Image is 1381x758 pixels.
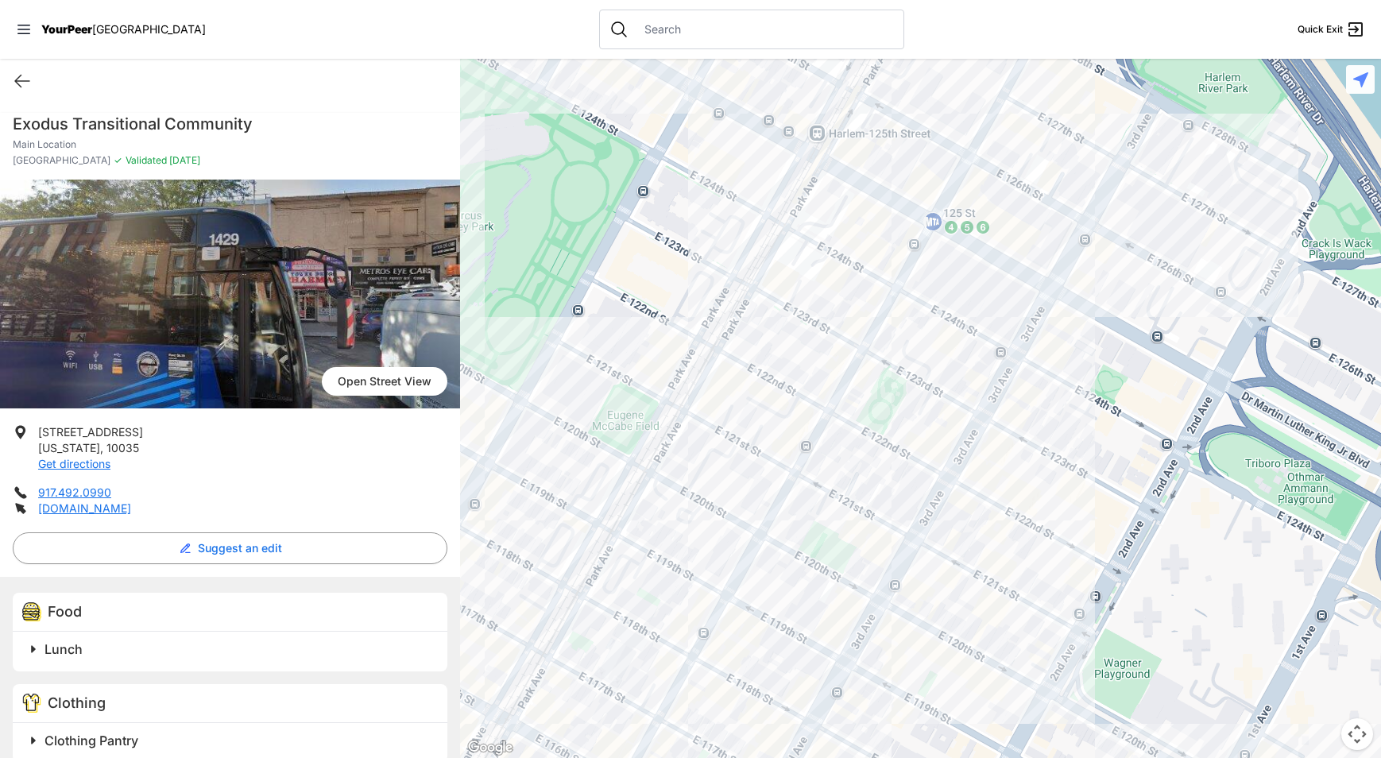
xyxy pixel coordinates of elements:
span: Clothing [48,694,106,711]
a: Get directions [38,457,110,470]
span: Quick Exit [1298,23,1343,36]
button: Map camera controls [1341,718,1373,750]
h1: Exodus Transitional Community [13,113,447,135]
span: Food [48,603,82,620]
span: [US_STATE] [38,441,100,454]
a: [DOMAIN_NAME] [38,501,131,515]
span: YourPeer [41,22,92,36]
a: YourPeer[GEOGRAPHIC_DATA] [41,25,206,34]
a: Quick Exit [1298,20,1365,39]
span: [STREET_ADDRESS] [38,425,143,439]
a: Open this area in Google Maps (opens a new window) [464,737,516,758]
span: Validated [126,154,167,166]
span: [GEOGRAPHIC_DATA] [13,154,110,167]
span: [GEOGRAPHIC_DATA] [92,22,206,36]
span: , [100,441,103,454]
span: Suggest an edit [198,540,282,556]
span: Lunch [44,641,83,657]
div: Center for Trauma Innovation (CTI) [460,59,1381,758]
a: 917.492.0990 [38,485,111,499]
span: [DATE] [167,154,200,166]
p: Main Location [13,138,447,151]
button: Suggest an edit [13,532,447,564]
input: Search [635,21,894,37]
img: Google [464,737,516,758]
span: Clothing Pantry [44,733,138,748]
span: Open Street View [322,367,447,396]
span: ✓ [114,154,122,167]
span: 10035 [106,441,139,454]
